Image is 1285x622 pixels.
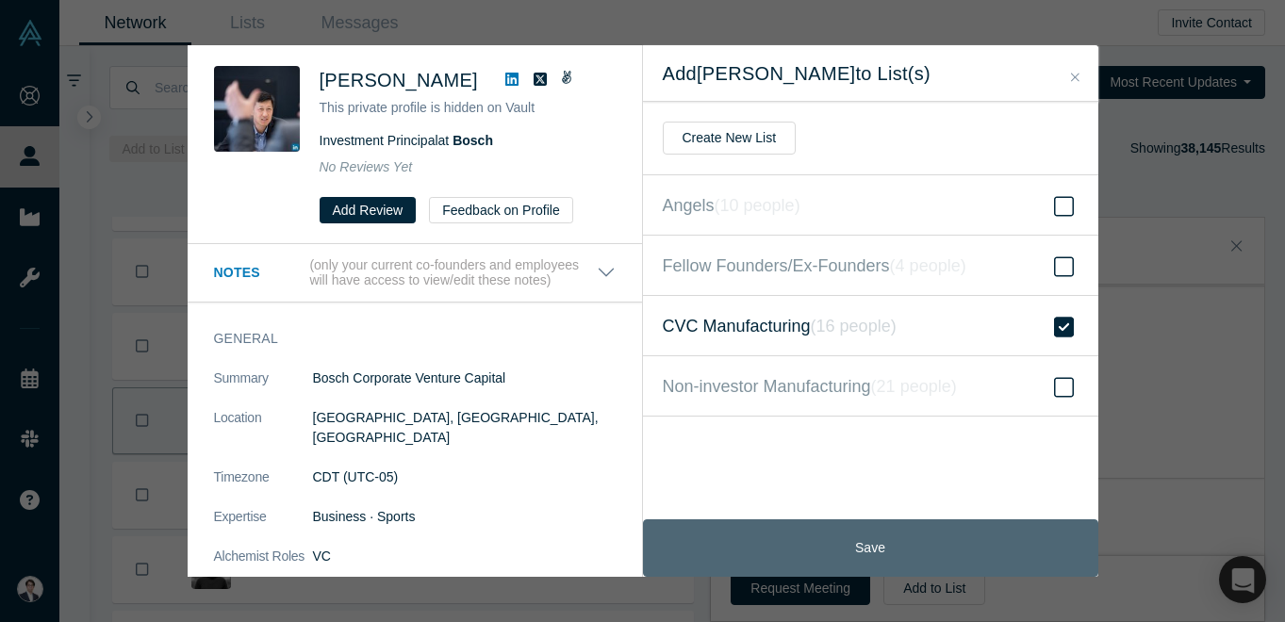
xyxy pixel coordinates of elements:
span: Fellow Founders/Ex-Founders [663,253,966,279]
dd: [GEOGRAPHIC_DATA], [GEOGRAPHIC_DATA], [GEOGRAPHIC_DATA] [313,408,616,448]
i: ( 10 people ) [715,196,800,215]
dd: CDT (UTC-05) [313,467,616,487]
dt: Timezone [214,467,313,507]
button: Save [643,519,1098,577]
dt: Summary [214,368,313,408]
p: (only your current co-founders and employees will have access to view/edit these notes) [309,257,596,289]
img: Jeff Yu's Profile Image [214,66,300,152]
h2: Add [PERSON_NAME] to List(s) [663,62,1079,85]
span: CVC Manufacturing [663,313,897,339]
button: Feedback on Profile [429,197,573,223]
a: Bosch [453,133,493,148]
dt: Alchemist Roles [214,547,313,586]
button: Notes (only your current co-founders and employees will have access to view/edit these notes) [214,257,616,289]
button: Add Review [320,197,417,223]
span: Non-investor Manufacturing [663,373,957,400]
p: This private profile is hidden on Vault [320,98,616,118]
button: Close [1065,67,1085,89]
span: [PERSON_NAME] [320,70,478,90]
i: ( 21 people ) [871,377,957,396]
span: Investment Principal at [320,133,493,148]
i: ( 16 people ) [811,317,897,336]
span: Angels [663,192,800,219]
dt: Location [214,408,313,467]
h3: Notes [214,263,306,283]
span: Business · Sports [313,509,416,524]
dd: VC [313,547,616,566]
dt: Expertise [214,507,313,547]
button: Create New List [663,122,797,155]
i: ( 4 people ) [890,256,966,275]
span: No Reviews Yet [320,159,413,174]
h3: General [214,329,589,349]
p: Bosch Corporate Venture Capital [313,368,616,388]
